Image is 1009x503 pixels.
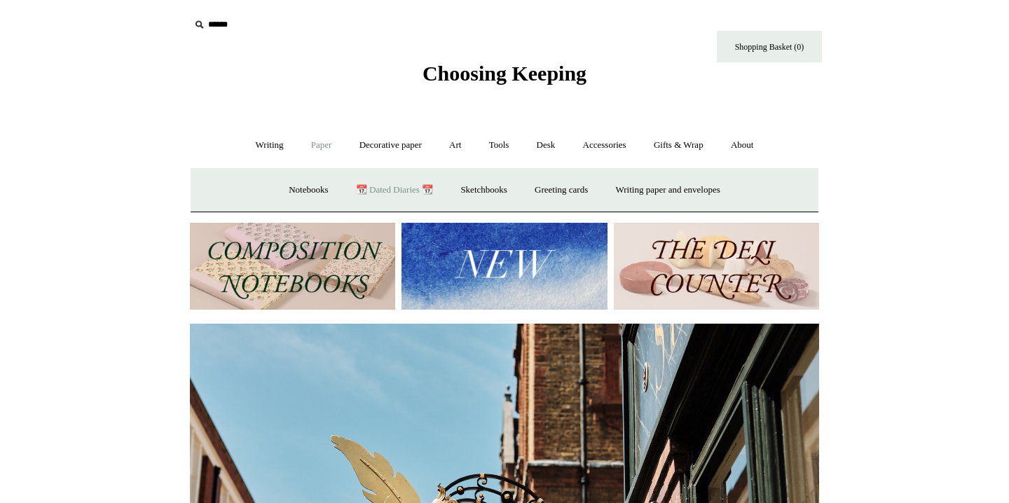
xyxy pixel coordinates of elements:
[437,127,474,164] a: Art
[476,127,522,164] a: Tools
[448,172,519,209] a: Sketchbooks
[603,172,733,209] a: Writing paper and envelopes
[401,223,607,310] img: New.jpg__PID:f73bdf93-380a-4a35-bcfe-7823039498e1
[343,172,446,209] a: 📆 Dated Diaries 📆
[423,62,586,85] span: Choosing Keeping
[522,172,600,209] a: Greeting cards
[641,127,716,164] a: Gifts & Wrap
[423,73,586,83] a: Choosing Keeping
[718,127,767,164] a: About
[614,223,819,310] img: The Deli Counter
[243,127,296,164] a: Writing
[276,172,341,209] a: Notebooks
[524,127,568,164] a: Desk
[190,223,395,310] img: 202302 Composition ledgers.jpg__PID:69722ee6-fa44-49dd-a067-31375e5d54ec
[347,127,434,164] a: Decorative paper
[570,127,639,164] a: Accessories
[717,31,822,62] a: Shopping Basket (0)
[298,127,345,164] a: Paper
